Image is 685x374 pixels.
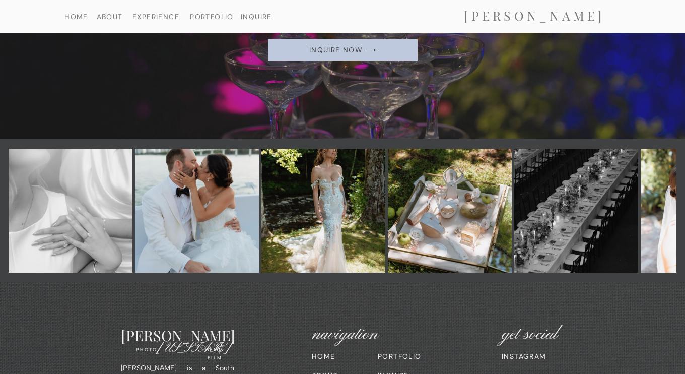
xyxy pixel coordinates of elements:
[84,13,135,20] a: ABOUT
[312,324,405,344] h3: navigation
[9,149,132,273] img: image shared on Mon Sep 15 2025 | 🤍 Had the best time with these two as we celebrated their engag...
[186,13,238,20] a: PORTFOLIO
[312,353,346,359] a: HOME
[502,353,561,359] a: INSTAGRAM
[514,149,638,273] img: image shared on Thu Jun 12 2025 | Guess who’s back posting after literally 2 months of silence? 😆...
[238,13,275,20] a: INQUIRE
[388,149,512,273] img: image shared on Mon Aug 11 2025 | Detail shots underneath an apple tree in beautiful Vermont for ...
[292,46,393,54] a: INQUIRE NOW ⟶
[261,149,385,273] img: carousel album shared on Mon Aug 25 2025 | Some more sneak peeks of V+M’s incredible Vermont wedd...
[502,324,569,344] h3: get social
[130,13,182,20] a: EXPERIENCE
[136,346,156,351] h3: PHOTO
[50,13,102,20] a: HOME
[378,353,442,359] a: PORTFOLIO
[135,149,259,273] img: carousel album shared on Mon Sep 01 2025 | We. Had. So. Much. FUNNN!🛥️🌊🥂 N+G said their “I do’s” ...
[199,346,230,351] h3: 35mm FILM
[74,328,282,353] h2: [PERSON_NAME]
[156,340,199,356] h3: [US_STATE]
[433,8,636,25] a: [PERSON_NAME]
